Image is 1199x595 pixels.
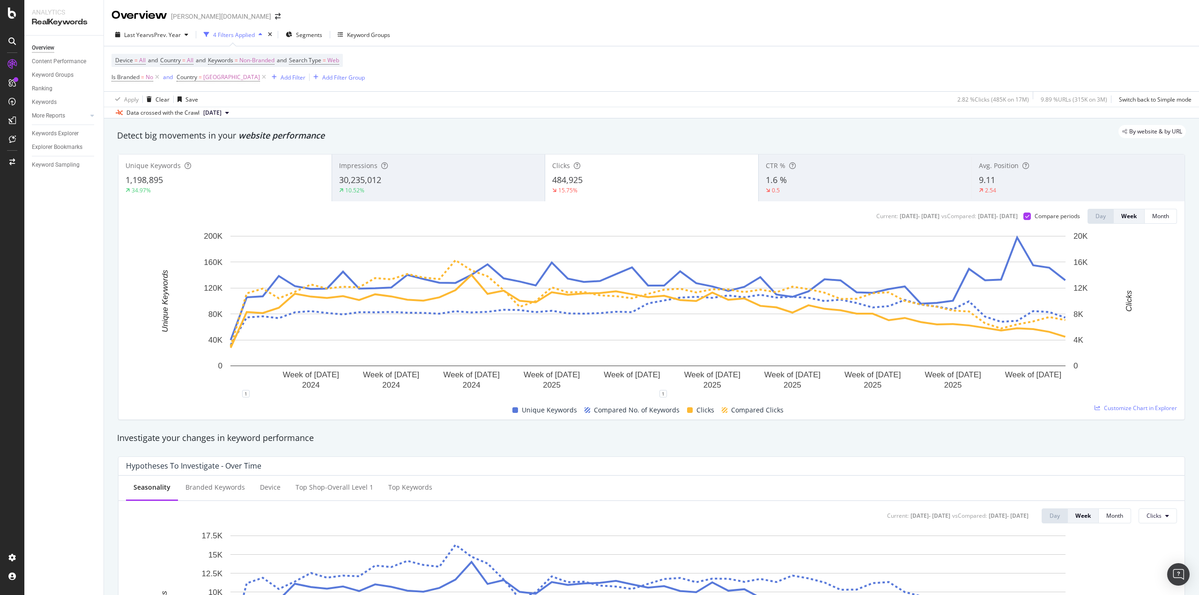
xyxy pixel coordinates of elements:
div: Analytics [32,7,96,17]
span: Compared No. of Keywords [594,404,680,416]
div: Hypotheses to Investigate - Over Time [126,461,261,470]
text: 200K [204,232,222,241]
div: arrow-right-arrow-left [275,13,281,20]
span: [GEOGRAPHIC_DATA] [203,71,260,84]
span: Segments [296,31,322,39]
div: Add Filter [281,73,305,81]
div: Current: [876,212,898,220]
text: 15K [208,550,223,559]
div: 15.75% [558,186,577,194]
span: Web [327,54,339,67]
span: Clicks [696,404,714,416]
text: 120K [204,284,222,293]
div: 2.82 % Clicks ( 485K on 17M ) [957,95,1029,103]
div: Overview [32,43,54,53]
text: 12K [1073,284,1088,293]
div: Data crossed with the Crawl [126,109,200,117]
div: Week [1075,512,1091,520]
text: Week of [DATE] [604,370,660,379]
div: Device [260,483,281,492]
div: RealKeywords [32,17,96,28]
div: [DATE] - [DATE] [900,212,940,220]
div: Top Shop-Overall Level 1 [296,483,373,492]
div: Day [1095,212,1106,220]
button: Month [1145,209,1177,224]
span: 30,235,012 [339,174,381,185]
span: All [139,54,146,67]
span: and [196,56,206,64]
div: 0.5 [772,186,780,194]
div: Clear [155,95,170,103]
button: Week [1068,508,1099,523]
text: 8K [1073,310,1083,319]
span: Customize Chart in Explorer [1104,404,1177,412]
span: Keywords [208,56,233,64]
text: Week of [DATE] [363,370,419,379]
div: [DATE] - [DATE] [978,212,1018,220]
div: Keywords Explorer [32,129,79,139]
div: More Reports [32,111,65,121]
div: Content Performance [32,57,86,66]
button: and [163,73,173,81]
button: Save [174,92,198,107]
a: More Reports [32,111,88,121]
button: Month [1099,508,1131,523]
button: [DATE] [200,107,233,118]
span: vs Prev. Year [148,31,181,39]
text: Unique Keywords [161,270,170,332]
div: [DATE] - [DATE] [910,512,950,520]
button: Add Filter Group [310,72,365,83]
span: All [187,54,193,67]
text: Week of [DATE] [283,370,339,379]
div: 9.89 % URLs ( 315K on 3M ) [1041,95,1107,103]
text: 0 [218,361,222,370]
div: Keyword Groups [347,31,390,39]
text: Week of [DATE] [1005,370,1061,379]
div: vs Compared : [952,512,987,520]
span: Avg. Position [979,161,1019,170]
span: Clicks [552,161,570,170]
button: Apply [111,92,139,107]
div: legacy label [1118,125,1186,138]
text: 2025 [944,381,962,389]
button: Last YearvsPrev. Year [111,27,192,42]
button: Add Filter [268,72,305,83]
a: Keywords Explorer [32,129,97,139]
a: Keyword Groups [32,70,97,80]
div: Keywords [32,97,57,107]
div: Open Intercom Messenger [1167,563,1190,586]
span: 9.11 [979,174,995,185]
div: A chart. [126,231,1170,394]
text: Week of [DATE] [684,370,740,379]
div: Month [1152,212,1169,220]
a: Overview [32,43,97,53]
text: 160K [204,258,222,267]
text: 4K [1073,336,1083,345]
span: Impressions [339,161,377,170]
text: 16K [1073,258,1088,267]
button: Clear [143,92,170,107]
a: Explorer Bookmarks [32,142,97,152]
span: No [146,71,153,84]
div: Overview [111,7,167,23]
span: CTR % [766,161,785,170]
span: = [323,56,326,64]
a: Keywords [32,97,97,107]
div: Week [1121,212,1137,220]
div: Apply [124,95,139,103]
text: Clicks [1125,290,1133,312]
div: 4 Filters Applied [213,31,255,39]
span: Unique Keywords [126,161,181,170]
text: Week of [DATE] [844,370,901,379]
span: Country [177,73,197,81]
span: Device [115,56,133,64]
div: 10.52% [345,186,364,194]
button: Week [1114,209,1145,224]
div: Add Filter Group [322,73,365,81]
text: Week of [DATE] [764,370,821,379]
div: 34.97% [132,186,151,194]
span: and [148,56,158,64]
div: Day [1050,512,1060,520]
div: Month [1106,512,1123,520]
text: 20K [1073,232,1088,241]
